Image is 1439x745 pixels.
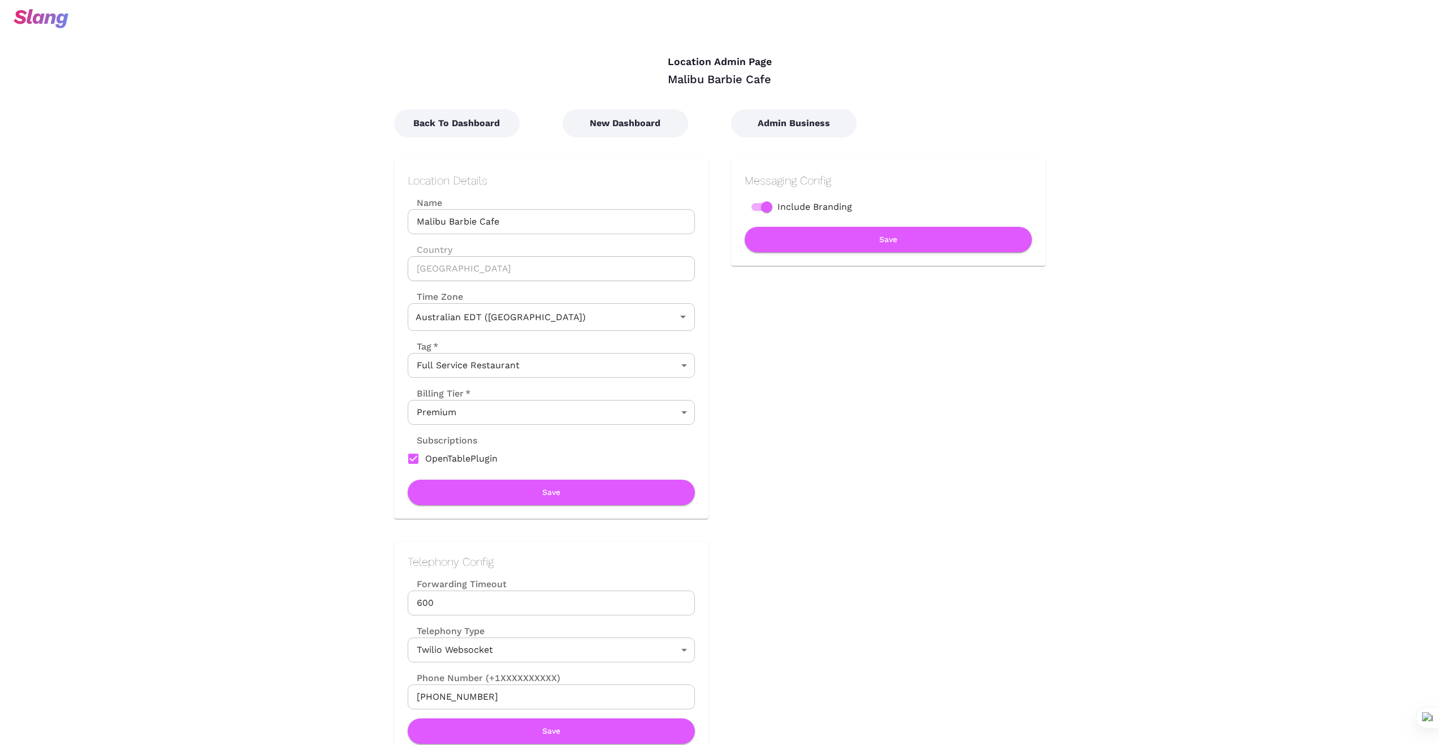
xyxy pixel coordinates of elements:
button: Back To Dashboard [394,109,520,137]
a: Back To Dashboard [394,118,520,128]
a: New Dashboard [563,118,688,128]
button: Open [675,309,691,325]
button: New Dashboard [563,109,688,137]
label: Forwarding Timeout [408,578,695,591]
button: Save [745,227,1032,252]
button: Save [408,718,695,744]
div: Malibu Barbie Cafe [394,72,1045,87]
label: Telephony Type [408,625,485,638]
label: Phone Number (+1XXXXXXXXXX) [408,671,695,684]
h2: Location Details [408,174,695,187]
div: Full Service Restaurant [408,353,695,378]
label: Time Zone [408,290,695,303]
label: Subscriptions [408,434,477,447]
span: OpenTablePlugin [425,452,498,466]
h4: Location Admin Page [394,56,1045,68]
img: svg+xml;base64,PHN2ZyB3aWR0aD0iOTciIGhlaWdodD0iMzQiIHZpZXdCb3g9IjAgMCA5NyAzNCIgZmlsbD0ibm9uZSIgeG... [14,9,68,28]
div: Twilio Websocket [408,638,695,662]
div: Premium [408,400,695,425]
span: Include Branding [777,200,852,214]
h2: Telephony Config [408,555,695,569]
h2: Messaging Config [745,174,1032,187]
label: Tag [408,340,438,353]
label: Billing Tier [408,387,470,400]
a: Admin Business [731,118,857,128]
label: Country [408,243,695,256]
label: Name [408,196,695,209]
button: Save [408,480,695,505]
button: Admin Business [731,109,857,137]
